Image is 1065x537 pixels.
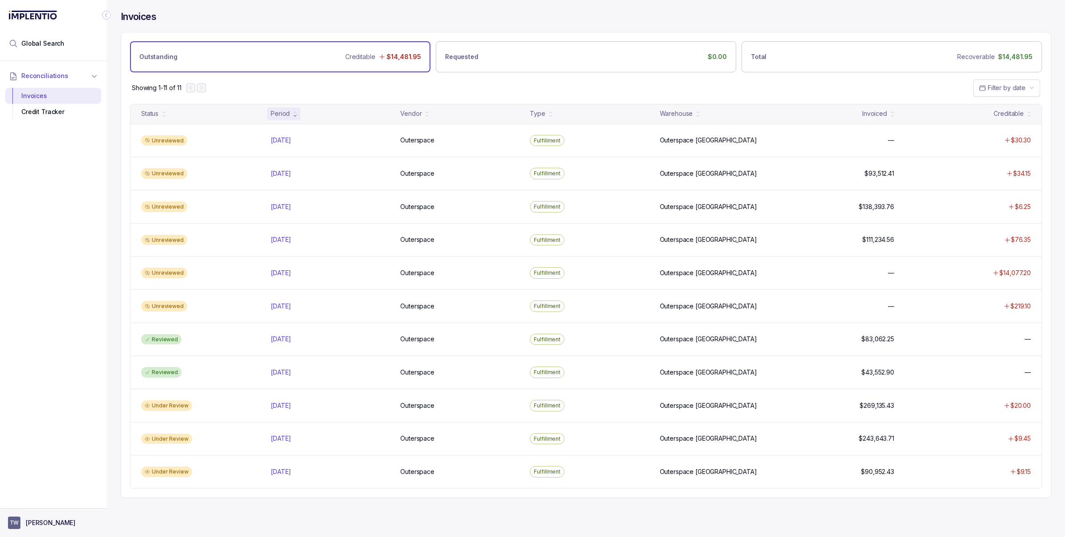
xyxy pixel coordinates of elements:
p: Fulfillment [534,368,560,377]
p: Outerspace [400,401,434,410]
div: Invoices [12,88,94,104]
search: Date Range Picker [979,83,1026,92]
h4: Invoices [121,11,156,23]
div: Credit Tracker [12,104,94,120]
p: Outerspace [GEOGRAPHIC_DATA] [660,434,757,443]
div: Under Review [141,434,192,444]
div: Reviewed [141,367,181,378]
p: Outerspace [400,434,434,443]
p: Recoverable [957,52,994,61]
p: Outerspace [GEOGRAPHIC_DATA] [660,467,757,476]
p: $14,077.20 [999,268,1031,277]
button: Reconciliations [5,66,101,86]
div: Unreviewed [141,235,187,245]
p: Total [751,52,766,61]
p: Fulfillment [534,302,560,311]
div: Creditable [994,109,1024,118]
p: Outerspace [GEOGRAPHIC_DATA] [660,302,757,311]
div: Unreviewed [141,135,187,146]
div: Status [141,109,158,118]
p: Outerspace [GEOGRAPHIC_DATA] [660,169,757,178]
div: Vendor [400,109,422,118]
p: $269,135.43 [860,401,894,410]
p: Fulfillment [534,169,560,178]
p: $90,952.43 [861,467,894,476]
p: $243,643.71 [859,434,894,443]
p: [DATE] [271,202,291,211]
p: Outerspace [GEOGRAPHIC_DATA] [660,401,757,410]
p: Fulfillment [534,467,560,476]
span: Filter by date [988,84,1026,91]
div: Warehouse [660,109,693,118]
p: — [888,302,894,311]
p: Requested [445,52,478,61]
p: Fulfillment [534,236,560,245]
p: Fulfillment [534,434,560,443]
p: $93,512.41 [864,169,894,178]
p: Fulfillment [534,136,560,145]
p: Outerspace [400,467,434,476]
p: $34.15 [1013,169,1031,178]
p: $219.10 [1010,302,1031,311]
p: — [888,268,894,277]
p: Showing 1-11 of 11 [132,83,181,92]
p: — [1025,368,1031,377]
button: Date Range Picker [973,79,1040,96]
p: Outerspace [400,368,434,377]
p: [DATE] [271,268,291,277]
p: [DATE] [271,434,291,443]
p: Outerspace [400,302,434,311]
p: Fulfillment [534,202,560,211]
p: Fulfillment [534,401,560,410]
div: Unreviewed [141,168,187,179]
p: Fulfillment [534,268,560,277]
p: $111,234.56 [862,235,894,244]
p: Outerspace [GEOGRAPHIC_DATA] [660,368,757,377]
p: — [888,136,894,145]
p: Outstanding [139,52,177,61]
p: [DATE] [271,136,291,145]
div: Unreviewed [141,201,187,212]
span: Global Search [21,39,64,48]
div: Collapse Icon [101,10,112,20]
p: Outerspace [GEOGRAPHIC_DATA] [660,335,757,344]
div: Unreviewed [141,301,187,312]
div: Under Review [141,466,192,477]
p: $20.00 [1010,401,1031,410]
span: User initials [8,517,20,529]
p: Outerspace [GEOGRAPHIC_DATA] [660,202,757,211]
p: [DATE] [271,335,291,344]
p: $76.35 [1011,235,1031,244]
p: $0.00 [708,52,727,61]
p: [DATE] [271,368,291,377]
div: Under Review [141,400,192,411]
p: $83,062.25 [861,335,894,344]
p: Outerspace [400,235,434,244]
p: Creditable [345,52,375,61]
span: Reconciliations [21,71,68,80]
p: $138,393.76 [859,202,894,211]
p: $9.15 [1017,467,1031,476]
div: Unreviewed [141,268,187,278]
div: Reconciliations [5,86,101,122]
p: $9.45 [1014,434,1031,443]
p: [DATE] [271,401,291,410]
p: Outerspace [GEOGRAPHIC_DATA] [660,235,757,244]
p: Outerspace [400,136,434,145]
p: [DATE] [271,169,291,178]
p: [DATE] [271,467,291,476]
p: [PERSON_NAME] [26,518,75,527]
p: Fulfillment [534,335,560,344]
p: [DATE] [271,235,291,244]
div: Invoiced [862,109,887,118]
p: $14,481.95 [387,52,421,61]
p: $14,481.95 [998,52,1033,61]
p: Outerspace [GEOGRAPHIC_DATA] [660,136,757,145]
p: $43,552.90 [861,368,894,377]
p: Outerspace [400,335,434,344]
p: [DATE] [271,302,291,311]
button: User initials[PERSON_NAME] [8,517,99,529]
p: $6.25 [1015,202,1031,211]
p: Outerspace [400,202,434,211]
div: Type [530,109,545,118]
